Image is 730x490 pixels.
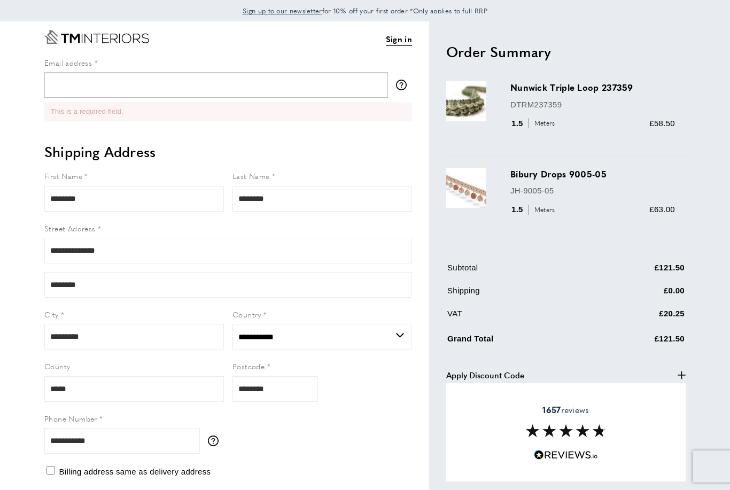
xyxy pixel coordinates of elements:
input: Billing address same as delivery address [46,466,55,475]
strong: 1657 [542,403,561,416]
span: Meters [529,205,558,215]
h2: Order Summary [446,42,686,61]
td: VAT [447,307,591,328]
span: Country [232,309,261,320]
button: More information [396,80,412,90]
h2: Shipping Address [44,142,412,161]
td: Grand Total [447,330,591,353]
p: DTRM237359 [510,98,675,111]
img: Reviews.io 5 stars [534,450,598,460]
span: reviews [542,405,589,415]
span: Phone Number [44,413,97,424]
span: Last Name [232,170,270,181]
p: JH-9005-05 [510,184,675,197]
span: Apply Discount Code [446,369,524,382]
a: Sign in [386,33,412,46]
h3: Nunwick Triple Loop 237359 [510,81,675,94]
span: £58.50 [649,119,675,128]
span: Email address [44,57,92,68]
span: £63.00 [649,205,675,214]
span: First Name [44,170,82,181]
td: £20.25 [592,307,685,328]
img: Bibury Drops 9005-05 [446,168,486,208]
img: Nunwick Triple Loop 237359 [446,81,486,121]
span: County [44,361,70,371]
span: Street Address [44,223,96,234]
span: Postcode [232,361,265,371]
a: Go to Home page [44,30,149,44]
a: Sign up to our newsletter [243,5,322,16]
td: £0.00 [592,284,685,305]
td: £121.50 [592,330,685,353]
td: Shipping [447,284,591,305]
li: This is a required field. [51,106,406,117]
img: Reviews section [526,424,606,437]
span: Sign up to our newsletter [243,6,322,15]
div: 1.5 [510,203,559,216]
td: Subtotal [447,261,591,282]
span: Billing address same as delivery address [59,467,211,476]
span: Meters [529,118,558,128]
div: 1.5 [510,117,559,130]
td: £121.50 [592,261,685,282]
button: More information [208,435,224,446]
span: for 10% off your first order *Only applies to full RRP [243,6,487,15]
span: City [44,309,59,320]
h3: Bibury Drops 9005-05 [510,168,675,180]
